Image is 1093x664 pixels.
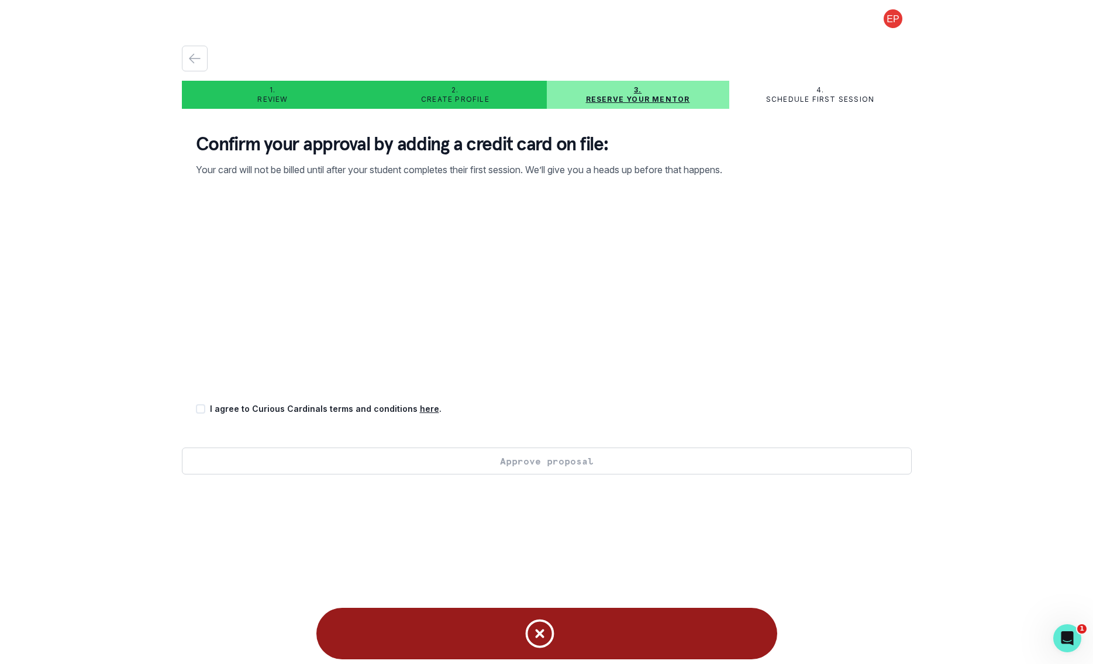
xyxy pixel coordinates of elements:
iframe: Secure payment input frame [194,188,900,386]
p: Create profile [421,95,489,104]
a: here [420,404,439,414]
button: profile picture [874,9,912,28]
button: Approve proposal [182,448,912,474]
span: 1 [1077,624,1087,634]
p: Confirm your approval by adding a credit card on file: [196,132,898,156]
p: 2. [451,85,458,95]
p: Review [257,95,288,104]
iframe: Intercom live chat [1053,624,1081,652]
p: 1. [270,85,275,95]
p: Schedule first session [766,95,874,104]
p: 3. [634,85,642,95]
p: Your card will not be billed until after your student completes their first session. We’ll give y... [196,163,898,177]
p: Reserve your mentor [586,95,690,104]
p: 4. [816,85,824,95]
p: I agree to Curious Cardinals terms and conditions . [210,402,442,415]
